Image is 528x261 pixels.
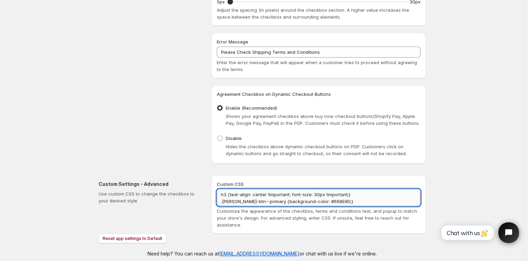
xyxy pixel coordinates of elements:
a: [EMAIL_ADDRESS][DOMAIN_NAME] [219,251,299,257]
iframe: Tidio Chat [434,217,525,249]
p: Need help? You can reach us at or chat with us live if we're online. [148,250,377,257]
span: Enter the error message that will appear when a customer tries to proceed without agreeing to the... [217,60,417,72]
span: Custom CSS [217,181,244,187]
span: Adjust the spacing (in pixels) around the checkbox section. A higher value increases the space be... [217,7,409,20]
span: Enable (Recommended) [226,105,277,111]
button: Reset app settings to Default [99,234,166,243]
h3: Agreement Checkbox on Dynamic Checkout Buttons [217,91,420,98]
span: Shows your agreement checkbox above buy now checkout buttons(Shopify Pay, Apple Pay, Google Pay, ... [226,113,420,126]
span: Reset app settings to Default [103,236,162,241]
span: Disable [226,135,242,141]
textarea: h3 {text-align: center !important; font-size: 30px !important;} .[PERSON_NAME]-btn--primary {back... [217,189,420,206]
span: Hides the checkbox above dynamic checkout buttons on PDP. Customers click on dynamic buttons and ... [226,144,407,156]
span: Customize the appearance of the checkbox, terms and conditions text, and popup to match your stor... [217,208,417,228]
span: Error Message [217,39,248,44]
h2: Custom Settings - Advanced [99,181,200,188]
p: Use custom CSS to change the checkbox to your desired style [99,190,200,204]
